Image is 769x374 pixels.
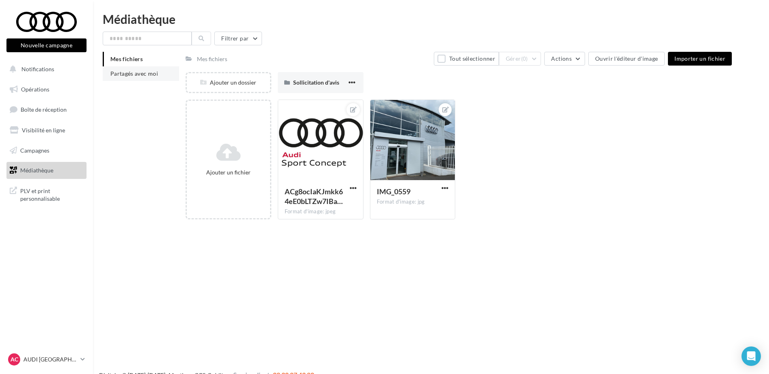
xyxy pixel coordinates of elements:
[551,55,571,62] span: Actions
[214,32,262,45] button: Filtrer par
[110,55,143,62] span: Mes fichiers
[285,187,343,206] span: ACg8ocIaKJmkk64eE0bLTZw7IBaFENwNpuL28-yLJwzxKEu6sXlbJkgK
[5,142,88,159] a: Campagnes
[21,66,54,72] span: Notifications
[521,55,528,62] span: (0)
[5,182,88,206] a: PLV et print personnalisable
[190,168,267,176] div: Ajouter un fichier
[588,52,665,66] button: Ouvrir l'éditeur d'image
[742,346,761,366] div: Open Intercom Messenger
[23,355,77,363] p: AUDI [GEOGRAPHIC_DATA]
[11,355,18,363] span: AC
[5,101,88,118] a: Boîte de réception
[197,55,227,63] div: Mes fichiers
[20,167,53,174] span: Médiathèque
[21,86,49,93] span: Opérations
[187,79,270,87] div: Ajouter un dossier
[20,185,83,203] span: PLV et print personnalisable
[103,13,759,25] div: Médiathèque
[6,38,87,52] button: Nouvelle campagne
[377,187,410,196] span: IMG_0559
[110,70,158,77] span: Partagés avec moi
[499,52,541,66] button: Gérer(0)
[5,122,88,139] a: Visibilité en ligne
[544,52,585,66] button: Actions
[5,81,88,98] a: Opérations
[20,147,49,153] span: Campagnes
[674,55,725,62] span: Importer un fichier
[285,208,357,215] div: Format d'image: jpeg
[6,352,87,367] a: AC AUDI [GEOGRAPHIC_DATA]
[21,106,67,113] span: Boîte de réception
[5,162,88,179] a: Médiathèque
[434,52,499,66] button: Tout sélectionner
[668,52,732,66] button: Importer un fichier
[22,127,65,134] span: Visibilité en ligne
[293,79,339,86] span: Sollicitation d'avis
[377,198,449,206] div: Format d'image: jpg
[5,61,85,78] button: Notifications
